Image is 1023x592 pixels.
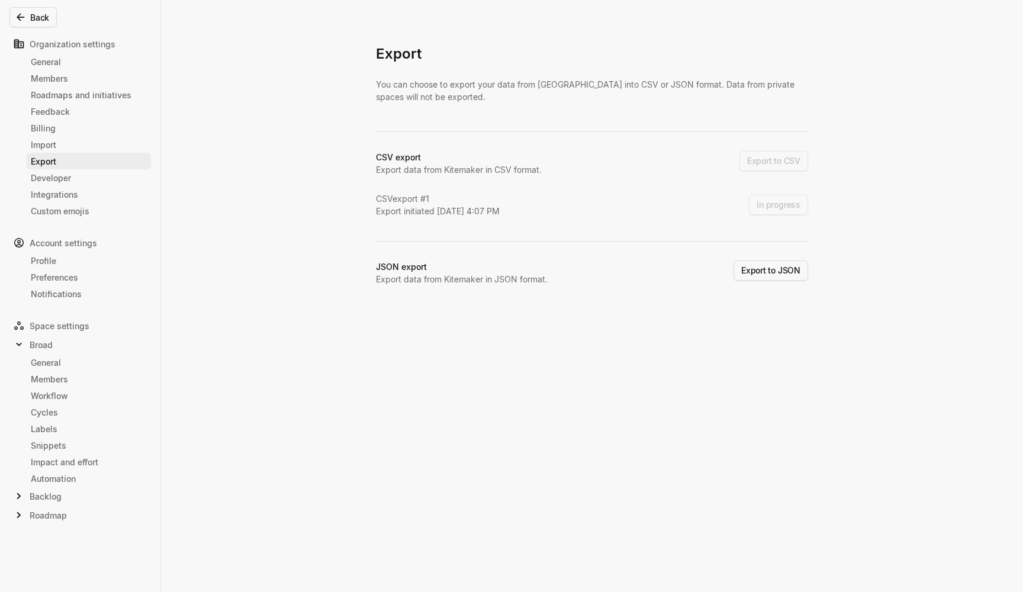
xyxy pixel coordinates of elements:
[26,70,151,86] a: Members
[31,406,146,419] div: Cycles
[31,172,146,184] div: Developer
[31,390,146,402] div: Workflow
[31,255,146,267] div: Profile
[749,195,808,215] button: In progress
[376,163,542,176] div: Export data from Kitemaker in CSV format.
[30,509,67,522] span: Roadmap
[26,371,151,387] a: Members
[376,273,548,285] div: Export data from Kitemaker in JSON format.
[376,260,427,273] div: JSON export
[31,105,146,118] div: Feedback
[31,271,146,284] div: Preferences
[30,339,53,351] span: Broad
[26,420,151,437] a: Labels
[376,44,808,78] div: Export
[26,453,151,470] a: Impact and effort
[26,269,151,285] a: Preferences
[26,387,151,404] a: Workflow
[376,151,421,163] div: CSV export
[31,188,146,201] div: Integrations
[26,120,151,136] a: Billing
[26,354,151,371] a: General
[31,356,146,369] div: General
[26,252,151,269] a: Profile
[26,437,151,453] a: Snippets
[26,136,151,153] a: Import
[31,456,146,468] div: Impact and effort
[9,7,57,27] button: Back
[31,205,146,217] div: Custom emojis
[31,439,146,452] div: Snippets
[26,53,151,70] a: General
[376,205,500,217] div: Export initiated [DATE] 4:07 PM
[31,373,146,385] div: Members
[31,122,146,134] div: Billing
[26,86,151,103] a: Roadmaps and initiatives
[9,34,151,53] div: Organization settings
[31,472,146,485] div: Automation
[31,72,146,85] div: Members
[26,470,151,487] a: Automation
[734,260,808,281] button: Export to JSON
[31,139,146,151] div: Import
[26,153,151,169] a: Export
[31,56,146,68] div: General
[26,169,151,186] a: Developer
[26,285,151,302] a: Notifications
[9,233,151,252] div: Account settings
[31,423,146,435] div: Labels
[30,490,62,503] span: Backlog
[26,404,151,420] a: Cycles
[31,155,146,168] div: Export
[376,78,808,112] div: You can choose to export your data from [GEOGRAPHIC_DATA] into CSV or JSON format. Data from priv...
[26,186,151,202] a: Integrations
[739,151,808,171] button: Export to CSV
[31,89,146,101] div: Roadmaps and initiatives
[31,288,146,300] div: Notifications
[26,202,151,219] a: Custom emojis
[26,103,151,120] a: Feedback
[9,316,151,335] div: Space settings
[376,192,500,205] div: CSV export # 1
